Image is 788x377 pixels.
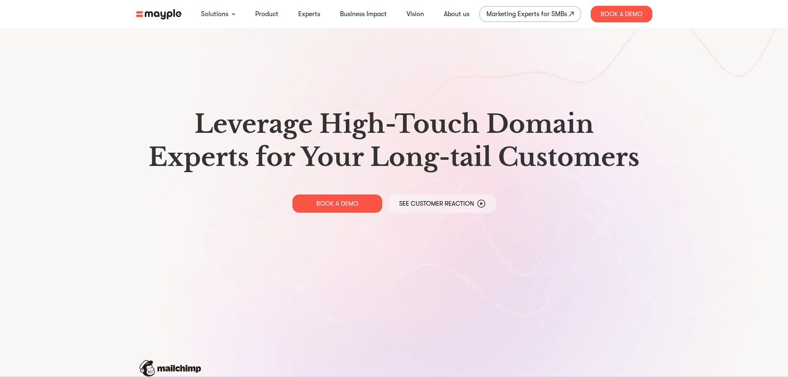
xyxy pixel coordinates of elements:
[407,9,424,19] a: Vision
[316,199,358,208] p: BOOK A DEMO
[389,195,496,213] a: See Customer Reaction
[139,360,201,377] img: mailchimp-logo
[232,13,235,15] img: arrow-down
[486,8,567,20] div: Marketing Experts for SMBs
[298,9,320,19] a: Experts
[399,199,474,208] p: See Customer Reaction
[255,9,278,19] a: Product
[201,9,228,19] a: Solutions
[143,108,646,174] h1: Leverage High-Touch Domain Experts for Your Long-tail Customers
[591,6,652,22] div: Book A Demo
[136,9,182,19] img: mayple-logo
[444,9,469,19] a: About us
[340,9,387,19] a: Business Impact
[479,6,581,22] a: Marketing Experts for SMBs
[292,195,382,213] a: BOOK A DEMO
